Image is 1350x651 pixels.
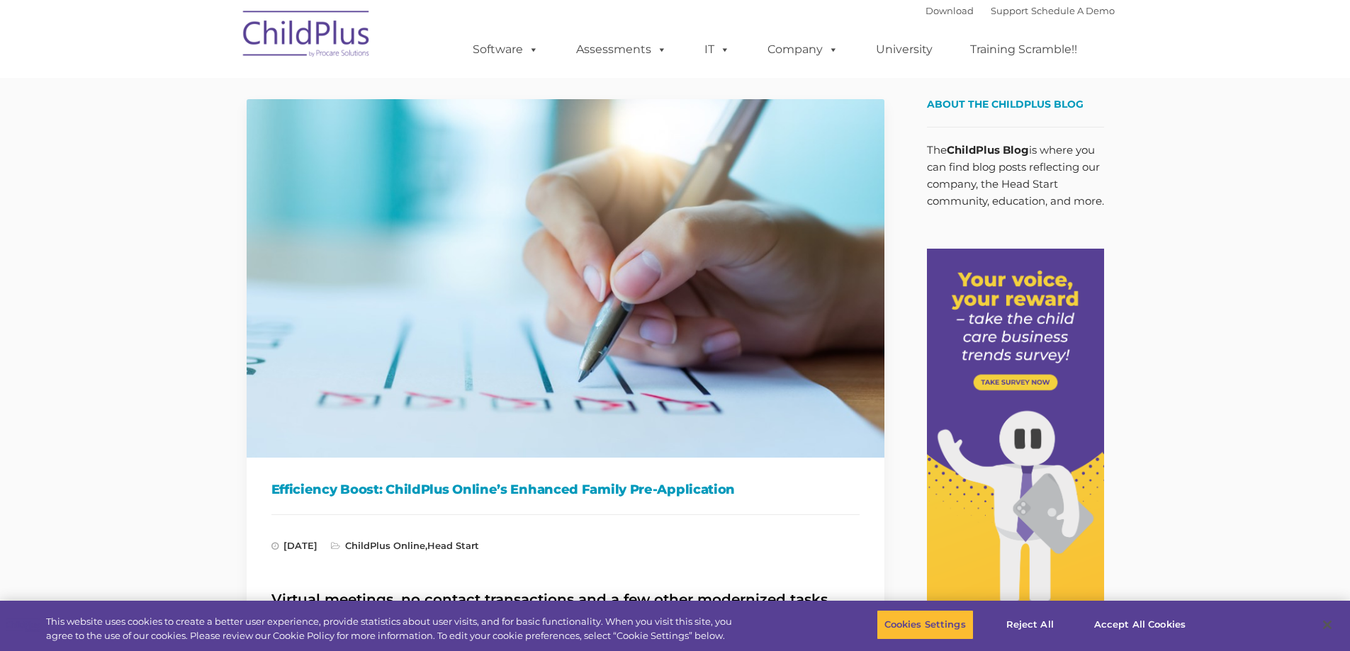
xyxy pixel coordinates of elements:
[236,1,378,72] img: ChildPlus by Procare Solutions
[753,35,853,64] a: Company
[46,615,743,642] div: This website uses cookies to create a better user experience, provide statistics about user visit...
[926,5,974,16] a: Download
[271,479,860,500] h1: Efficiency Boost: ChildPlus Online’s Enhanced Family Pre-Application
[1031,5,1115,16] a: Schedule A Demo
[927,98,1084,111] span: About the ChildPlus Blog
[1086,610,1193,640] button: Accept All Cookies
[877,610,974,640] button: Cookies Settings
[345,540,425,551] a: ChildPlus Online
[690,35,744,64] a: IT
[862,35,947,64] a: University
[427,540,479,551] a: Head Start
[331,540,479,551] span: ,
[562,35,681,64] a: Assessments
[947,143,1029,157] strong: ChildPlus Blog
[991,5,1028,16] a: Support
[986,610,1074,640] button: Reject All
[459,35,553,64] a: Software
[1312,609,1343,640] button: Close
[247,99,884,458] img: Efficiency Boost: ChildPlus Online's Enhanced Family Pre-Application Process - Streamlining Appli...
[926,5,1115,16] font: |
[956,35,1091,64] a: Training Scramble!!
[271,540,317,551] span: [DATE]
[927,142,1104,210] p: The is where you can find blog posts reflecting our company, the Head Start community, education,...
